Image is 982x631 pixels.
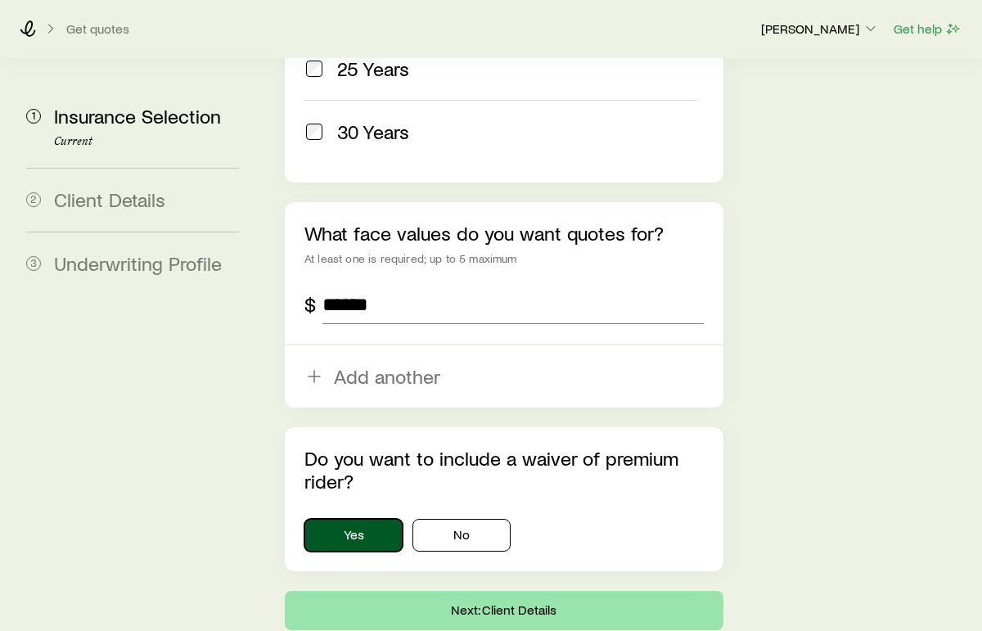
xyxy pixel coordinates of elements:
[893,20,962,38] button: Get help
[306,61,322,77] input: 25 Years
[304,293,316,316] div: $
[760,20,880,39] button: [PERSON_NAME]
[26,109,41,124] span: 1
[26,256,41,271] span: 3
[285,591,723,630] button: Next: Client Details
[304,252,704,265] div: At least one is required; up to 5 maximum
[54,135,239,148] p: Current
[304,447,704,493] p: Do you want to include a waiver of premium rider?
[412,519,511,552] button: No
[306,124,322,140] input: 30 Years
[285,345,723,408] button: Add another
[26,192,41,207] span: 2
[304,519,403,552] button: Yes
[54,104,221,128] span: Insurance Selection
[304,221,664,245] label: What face values do you want quotes for?
[761,20,879,37] p: [PERSON_NAME]
[65,21,130,37] button: Get quotes
[337,57,409,80] span: 25 Years
[54,187,165,211] span: Client Details
[54,251,222,275] span: Underwriting Profile
[337,120,409,143] span: 30 Years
